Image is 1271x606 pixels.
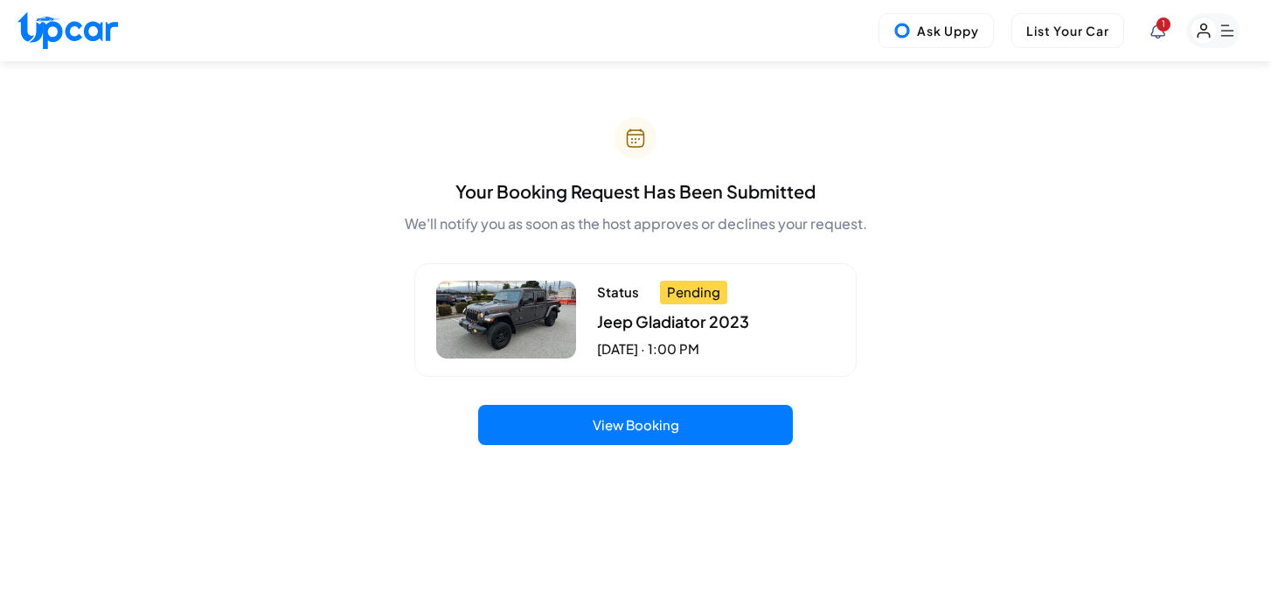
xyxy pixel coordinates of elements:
button: Ask Uppy [879,13,994,48]
button: List Your Car [1011,13,1124,48]
h2: Your Booking Request Has Been Submitted [370,180,901,202]
button: View Booking [478,405,793,446]
span: [DATE] · 1:00 PM [597,339,699,359]
h3: Jeep Gladiator 2023 [597,310,836,334]
p: We'll notify you as soon as the host approves or declines your request. [370,212,901,235]
span: Status [597,282,639,303]
img: Uppy [893,22,911,39]
span: You have new notifications [1156,17,1170,31]
span: Pending [660,281,727,304]
img: Jeep Gladiator 2023 [436,281,576,359]
img: Upcar Logo [17,11,118,49]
